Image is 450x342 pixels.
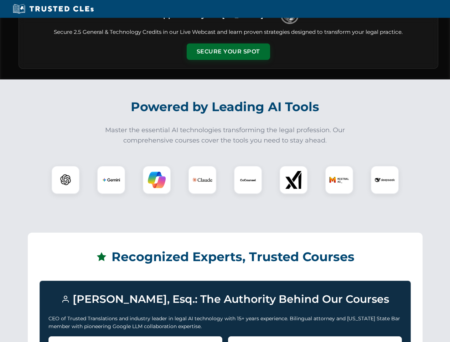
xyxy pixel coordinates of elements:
[27,28,429,36] p: Secure 2.5 General & Technology Credits in our Live Webcast and learn proven strategies designed ...
[11,4,96,14] img: Trusted CLEs
[188,166,217,194] div: Claude
[329,170,349,190] img: Mistral AI Logo
[40,244,411,269] h2: Recognized Experts, Trusted Courses
[102,171,120,189] img: Gemini Logo
[375,170,395,190] img: DeepSeek Logo
[97,166,125,194] div: Gemini
[48,290,402,309] h3: [PERSON_NAME], Esq.: The Authority Behind Our Courses
[192,170,212,190] img: Claude Logo
[187,43,270,60] button: Secure Your Spot
[51,166,80,194] div: ChatGPT
[285,171,302,189] img: xAI Logo
[143,166,171,194] div: Copilot
[100,125,350,146] p: Master the essential AI technologies transforming the legal profession. Our comprehensive courses...
[234,166,262,194] div: CoCounsel
[55,170,76,190] img: ChatGPT Logo
[371,166,399,194] div: DeepSeek
[239,171,257,189] img: CoCounsel Logo
[148,171,166,189] img: Copilot Logo
[279,166,308,194] div: xAI
[48,315,402,331] p: CEO of Trusted Translations and industry leader in legal AI technology with 15+ years experience....
[28,94,423,119] h2: Powered by Leading AI Tools
[325,166,353,194] div: Mistral AI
